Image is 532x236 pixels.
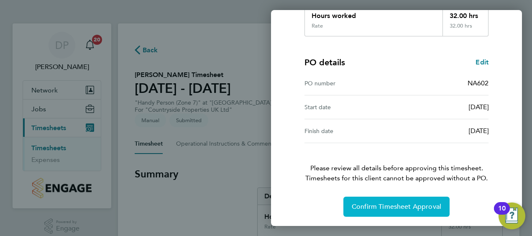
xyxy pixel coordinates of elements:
div: 32.00 hrs [442,4,489,23]
div: [DATE] [396,126,489,136]
span: Edit [476,58,489,66]
div: Finish date [304,126,396,136]
div: 32.00 hrs [442,23,489,36]
a: Edit [476,57,489,67]
button: Open Resource Center, 10 new notifications [499,203,525,229]
button: Confirm Timesheet Approval [343,197,450,217]
p: Please review all details before approving this timesheet. [294,143,499,183]
div: Hours worked [305,4,442,23]
div: Start date [304,102,396,112]
div: Rate [312,23,323,29]
div: 10 [498,208,506,219]
div: PO number [304,78,396,88]
div: [DATE] [396,102,489,112]
span: NA602 [468,79,489,87]
span: Confirm Timesheet Approval [352,203,441,211]
span: Timesheets for this client cannot be approved without a PO. [294,173,499,183]
h4: PO details [304,56,345,68]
